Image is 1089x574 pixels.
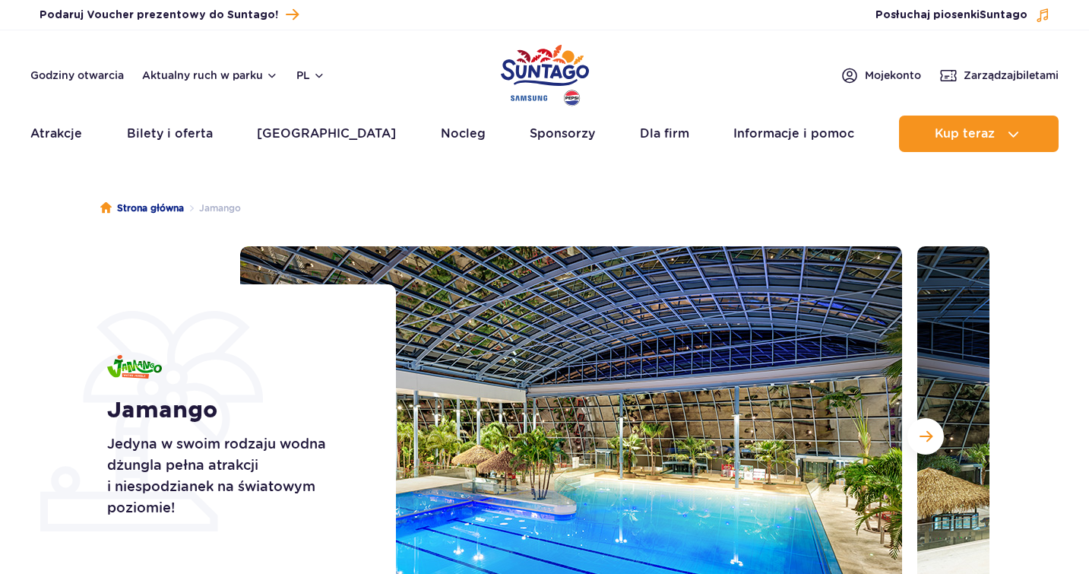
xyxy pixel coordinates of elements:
span: Moje konto [865,68,921,83]
button: Następny slajd [907,418,944,455]
span: Podaruj Voucher prezentowy do Suntago! [40,8,278,23]
p: Jedyna w swoim rodzaju wodna dżungla pełna atrakcji i niespodzianek na światowym poziomie! [107,433,362,519]
h1: Jamango [107,397,362,424]
span: Posłuchaj piosenki [875,8,1027,23]
a: Podaruj Voucher prezentowy do Suntago! [40,5,299,25]
a: Atrakcje [30,116,82,152]
a: Informacje i pomoc [733,116,854,152]
a: Dla firm [640,116,689,152]
a: Bilety i oferta [127,116,213,152]
span: Kup teraz [935,127,995,141]
a: Park of Poland [501,38,589,108]
a: [GEOGRAPHIC_DATA] [257,116,396,152]
span: Suntago [980,10,1027,21]
button: pl [296,68,325,83]
li: Jamango [184,201,241,216]
button: Aktualny ruch w parku [142,69,278,81]
a: Sponsorzy [530,116,595,152]
a: Zarządzajbiletami [939,66,1059,84]
a: Mojekonto [840,66,921,84]
button: Posłuchaj piosenkiSuntago [875,8,1050,23]
button: Kup teraz [899,116,1059,152]
img: Jamango [107,355,162,379]
a: Godziny otwarcia [30,68,124,83]
a: Nocleg [441,116,486,152]
span: Zarządzaj biletami [964,68,1059,83]
a: Strona główna [100,201,184,216]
